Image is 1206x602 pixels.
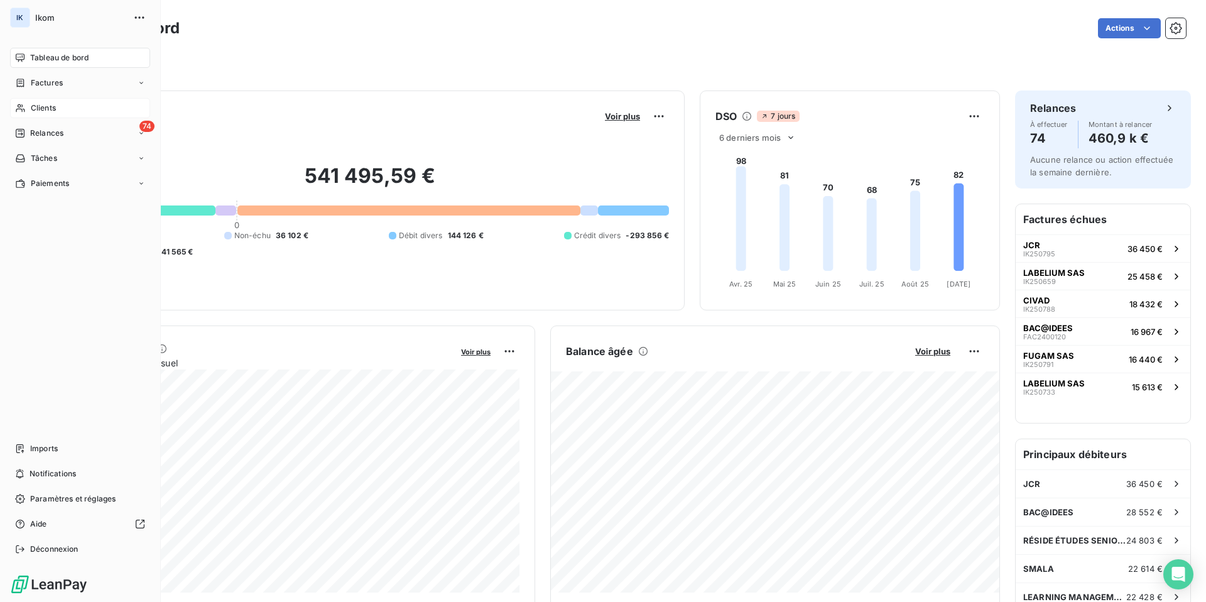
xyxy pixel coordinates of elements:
[915,346,950,356] span: Voir plus
[1126,592,1163,602] span: 22 428 €
[1089,121,1153,128] span: Montant à relancer
[1023,351,1074,361] span: FUGAM SAS
[1023,564,1054,574] span: SMALA
[158,246,193,258] span: -41 565 €
[605,111,640,121] span: Voir plus
[71,163,669,201] h2: 541 495,59 €
[715,109,737,124] h6: DSO
[457,346,494,357] button: Voir plus
[1132,382,1163,392] span: 15 613 €
[729,280,752,288] tspan: Avr. 25
[1023,240,1040,250] span: JCR
[30,468,76,479] span: Notifications
[30,544,79,555] span: Déconnexion
[1016,439,1190,469] h6: Principaux débiteurs
[1023,323,1073,333] span: BAC@IDEES
[574,230,621,241] span: Crédit divers
[31,153,57,164] span: Tâches
[719,133,781,143] span: 6 derniers mois
[1129,299,1163,309] span: 18 432 €
[1128,564,1163,574] span: 22 614 €
[901,280,929,288] tspan: Août 25
[1030,155,1173,177] span: Aucune relance ou action effectuée la semaine dernière.
[1023,268,1085,278] span: LABELIUM SAS
[757,111,799,122] span: 7 jours
[566,344,633,359] h6: Balance âgée
[139,121,155,132] span: 74
[1098,18,1161,38] button: Actions
[1016,345,1190,373] button: FUGAM SASIK25079116 440 €
[815,280,841,288] tspan: Juin 25
[30,518,47,530] span: Aide
[1023,388,1055,396] span: IK250733
[1023,361,1053,368] span: IK250791
[1016,290,1190,317] button: CIVADIK25078818 432 €
[1131,327,1163,337] span: 16 967 €
[1030,121,1068,128] span: À effectuer
[1127,244,1163,254] span: 36 450 €
[1016,317,1190,345] button: BAC@IDEESFAC240012016 967 €
[461,348,491,356] span: Voir plus
[1023,507,1073,517] span: BAC@IDEES
[911,346,954,357] button: Voir plus
[601,111,644,122] button: Voir plus
[1016,262,1190,290] button: LABELIUM SASIK25065925 458 €
[1023,592,1126,602] span: LEARNING MANAGEMENT DEVELOPPEMENT
[30,52,89,63] span: Tableau de bord
[859,280,884,288] tspan: Juil. 25
[1127,271,1163,282] span: 25 458 €
[1016,373,1190,400] button: LABELIUM SASIK25073315 613 €
[1023,535,1126,545] span: RÉSIDE ÉTUDES SENIORS
[1023,305,1055,313] span: IK250788
[1023,333,1066,341] span: FAC2400120
[31,102,56,114] span: Clients
[1163,559,1193,589] div: Open Intercom Messenger
[35,13,126,23] span: Ikom
[1126,535,1163,545] span: 24 803 €
[30,128,63,139] span: Relances
[626,230,669,241] span: -293 856 €
[1030,128,1068,148] h4: 74
[1023,278,1056,285] span: IK250659
[1030,101,1076,116] h6: Relances
[448,230,484,241] span: 144 126 €
[1016,204,1190,234] h6: Factures échues
[947,280,970,288] tspan: [DATE]
[71,356,452,369] span: Chiffre d'affaires mensuel
[1023,479,1040,489] span: JCR
[234,230,271,241] span: Non-échu
[399,230,443,241] span: Débit divers
[1126,507,1163,517] span: 28 552 €
[31,178,69,189] span: Paiements
[1129,354,1163,364] span: 16 440 €
[276,230,308,241] span: 36 102 €
[1126,479,1163,489] span: 36 450 €
[234,220,239,230] span: 0
[1016,234,1190,262] button: JCRIK25079536 450 €
[1023,378,1085,388] span: LABELIUM SAS
[31,77,63,89] span: Factures
[10,514,150,534] a: Aide
[1023,250,1055,258] span: IK250795
[10,574,88,594] img: Logo LeanPay
[773,280,796,288] tspan: Mai 25
[30,443,58,454] span: Imports
[10,8,30,28] div: IK
[1023,295,1050,305] span: CIVAD
[30,493,116,505] span: Paramètres et réglages
[1089,128,1153,148] h4: 460,9 k €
